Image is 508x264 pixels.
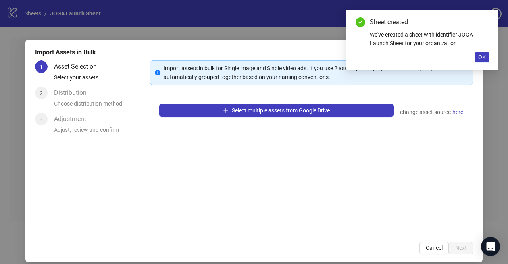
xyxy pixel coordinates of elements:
div: Sheet created [370,17,489,27]
button: Cancel [419,242,449,254]
span: info-circle [155,70,160,75]
div: Open Intercom Messenger [481,237,500,256]
button: Next [449,242,473,254]
a: here [452,107,464,117]
span: Cancel [426,245,443,251]
span: 1 [40,64,43,70]
div: Adjustment [54,113,92,125]
div: Import assets in bulk for Single image and Single video ads. If you use 2 assets per ad (e.g. 1x1... [164,64,468,81]
div: Adjust, review and confirm [54,125,143,139]
div: We've created a sheet with identifier JOGA Launch Sheet for your organization [370,30,489,48]
div: change asset source [400,107,464,117]
button: OK [475,52,489,62]
div: Asset Selection [54,60,103,73]
a: Close [480,17,489,26]
button: Select multiple assets from Google Drive [159,104,394,117]
span: plus [223,108,229,113]
span: 2 [40,90,43,96]
div: Choose distribution method [54,99,143,113]
span: OK [478,54,486,60]
div: Distribution [54,87,93,99]
div: Import Assets in Bulk [35,48,473,57]
span: check-circle [356,17,365,27]
div: Select your assets [54,73,143,87]
span: Select multiple assets from Google Drive [232,107,330,114]
span: 3 [40,116,43,123]
span: here [452,108,463,116]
